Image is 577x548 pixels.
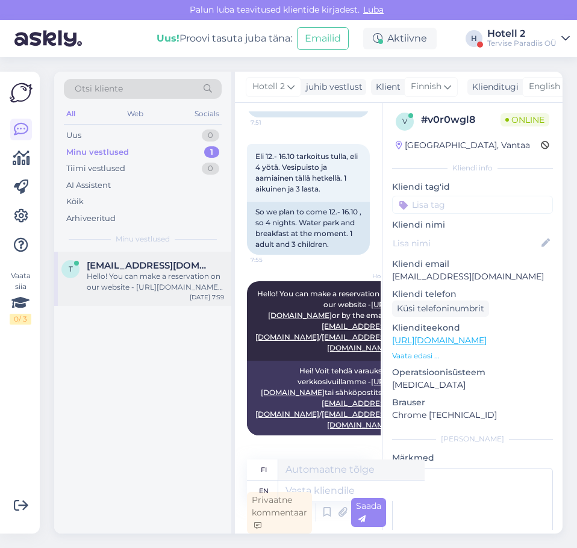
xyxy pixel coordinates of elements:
[466,30,482,47] div: H
[487,39,557,48] div: Tervise Paradiis OÜ
[392,434,553,444] div: [PERSON_NAME]
[392,196,553,214] input: Lisa tag
[87,260,212,271] span: tirlittanna2@gmail.com
[402,117,407,126] span: v
[322,332,391,352] a: [EMAIL_ADDRESS][DOMAIN_NAME]
[251,118,296,127] span: 7:51
[64,106,78,122] div: All
[75,83,123,95] span: Otsi kliente
[392,379,553,391] p: [MEDICAL_DATA]
[411,80,441,93] span: Finnish
[392,163,553,173] div: Kliendi info
[421,113,501,127] div: # v0r0wgl8
[363,28,437,49] div: Aktiivne
[202,163,219,175] div: 0
[392,288,553,300] p: Kliendi telefon
[247,492,312,534] div: Privaatne kommentaar
[69,264,73,273] span: t
[392,322,553,334] p: Klienditeekond
[66,179,111,191] div: AI Assistent
[529,80,560,93] span: English
[392,181,553,193] p: Kliendi tag'id
[392,219,553,231] p: Kliendi nimi
[371,81,401,93] div: Klient
[467,81,519,93] div: Klienditugi
[66,146,129,158] div: Minu vestlused
[487,29,557,39] div: Hotell 2
[157,31,292,46] div: Proovi tasuta juba täna:
[192,106,222,122] div: Socials
[10,314,31,325] div: 0 / 3
[396,139,530,152] div: [GEOGRAPHIC_DATA], Vantaa
[252,80,285,93] span: Hotell 2
[87,271,224,293] div: Hello! You can make a reservation on our website - [URL][DOMAIN_NAME] or by the email - [EMAIL_AD...
[255,322,391,341] a: [EMAIL_ADDRESS][DOMAIN_NAME]
[322,409,391,429] a: [EMAIL_ADDRESS][DOMAIN_NAME]
[261,459,267,480] div: fi
[10,81,33,104] img: Askly Logo
[247,361,399,435] div: Hei! Voit tehdä varauksen verkkosivuillamme - tai sähköpostitse - /
[157,33,179,44] b: Uus!
[392,409,553,422] p: Chrome [TECHNICAL_ID]
[251,255,296,264] span: 7:55
[204,146,219,158] div: 1
[297,27,349,50] button: Emailid
[255,152,360,193] span: Eli 12.- 16.10 tarkoitus tulla, eli 4 yötä. Vesipuisto ja aamiainen tällä hetkellä. 1 aikuinen ja...
[392,335,487,346] a: [URL][DOMAIN_NAME]
[487,29,570,48] a: Hotell 2Tervise Paradiis OÜ
[301,81,363,93] div: juhib vestlust
[66,163,125,175] div: Tiimi vestlused
[392,258,553,270] p: Kliendi email
[202,129,219,142] div: 0
[10,270,31,325] div: Vaata siia
[356,500,381,524] span: Saada
[393,237,539,250] input: Lisa nimi
[116,234,170,244] span: Minu vestlused
[255,289,393,352] span: Hello! You can make a reservation on our website - or by the email - /
[190,293,224,302] div: [DATE] 7:59
[125,106,146,122] div: Web
[351,272,396,281] span: Hotell 2
[66,129,81,142] div: Uus
[392,452,553,464] p: Märkmed
[259,481,269,501] div: en
[66,196,84,208] div: Kõik
[351,436,396,445] span: 7:59
[392,350,553,361] p: Vaata edasi ...
[66,213,116,225] div: Arhiveeritud
[501,113,549,126] span: Online
[392,396,553,409] p: Brauser
[255,399,391,419] a: [EMAIL_ADDRESS][DOMAIN_NAME]
[247,202,370,255] div: So we plan to come 12.- 16.10 , so 4 nights. Water park and breakfast at the moment. 1 adult and ...
[392,366,553,379] p: Operatsioonisüsteem
[360,4,387,15] span: Luba
[392,270,553,283] p: [EMAIL_ADDRESS][DOMAIN_NAME]
[392,300,489,317] div: Küsi telefoninumbrit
